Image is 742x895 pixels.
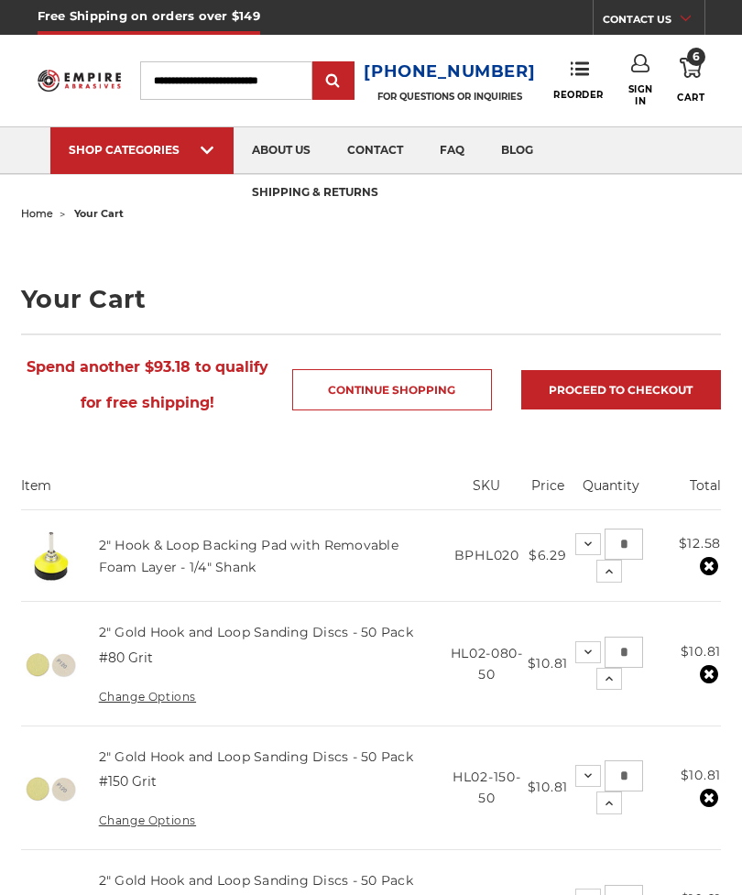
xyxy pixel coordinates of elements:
[99,624,413,640] a: 2" Gold Hook and Loop Sanding Discs - 50 Pack
[234,127,329,174] a: about us
[21,759,80,817] img: 2 inch hook loop sanding discs gold
[69,143,215,157] div: SHOP CATEGORIES
[99,690,196,704] a: Change Options
[451,645,523,682] span: HL02-080-50
[553,89,604,101] span: Reorder
[446,476,528,509] th: SKU
[681,643,721,660] strong: $10.81
[364,91,535,103] p: FOR QUESTIONS OR INQUIRIES
[292,369,492,410] a: Continue Shopping
[364,59,535,85] a: [PHONE_NUMBER]
[568,476,654,509] th: Quantity
[605,529,643,560] input: 2" Hook & Loop Backing Pad with Removable Foam Layer - 1/4" Shank Quantity:
[681,767,721,783] strong: $10.81
[21,476,446,509] th: Item
[528,476,568,509] th: Price
[99,813,196,827] a: Change Options
[483,127,551,174] a: blog
[677,54,704,106] a: 6 Cart
[315,63,352,100] input: Submit
[38,64,122,97] img: Empire Abrasives
[21,527,80,585] img: 2-inch yellow sanding pad with black foam layer and versatile 1/4-inch shank/spindle for precisio...
[99,748,413,765] a: 2" Gold Hook and Loop Sanding Discs - 50 Pack
[605,760,643,791] input: 2" Gold Hook and Loop Sanding Discs - 50 Pack Quantity:
[454,547,519,563] span: BPHL020
[99,872,413,889] a: 2" Gold Hook and Loop Sanding Discs - 50 Pack
[74,207,124,220] span: your cart
[679,535,721,551] strong: $12.58
[628,83,653,107] span: Sign In
[528,779,568,795] span: $10.81
[605,637,643,668] input: 2" Gold Hook and Loop Sanding Discs - 50 Pack Quantity:
[453,769,520,806] span: HL02-150-50
[329,127,421,174] a: contact
[99,537,398,575] a: 2" Hook & Loop Backing Pad with Removable Foam Layer - 1/4" Shank
[21,287,721,311] h1: Your Cart
[21,207,53,220] a: home
[654,476,721,509] th: Total
[99,772,157,791] dd: #150 Grit
[528,655,568,671] span: $10.81
[677,92,704,104] span: Cart
[521,370,721,409] a: Proceed to checkout
[234,170,397,217] a: shipping & returns
[529,547,567,563] span: $6.29
[99,649,153,668] dd: #80 Grit
[687,48,705,66] span: 6
[553,60,604,100] a: Reorder
[21,635,80,693] img: 2 inch hook loop sanding discs gold
[603,9,704,35] a: CONTACT US
[421,127,483,174] a: faq
[27,358,268,411] span: Spend another $93.18 to qualify for free shipping!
